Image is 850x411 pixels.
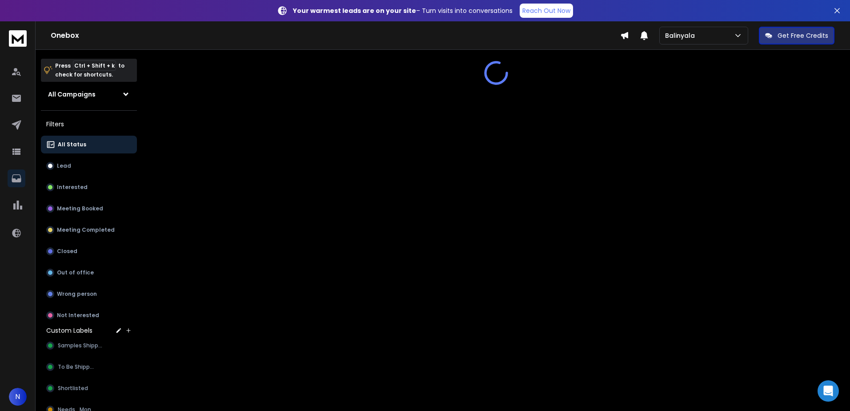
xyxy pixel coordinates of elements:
button: Meeting Booked [41,200,137,218]
button: Wrong person [41,285,137,303]
button: Get Free Credits [759,27,834,44]
p: Meeting Completed [57,226,115,234]
button: N [9,388,27,406]
p: Interested [57,184,88,191]
button: Not Interested [41,306,137,324]
p: Get Free Credits [778,31,828,40]
a: Reach Out Now [520,4,573,18]
button: Lead [41,157,137,175]
h1: Onebox [51,30,620,41]
p: Not Interested [57,312,99,319]
p: Closed [57,248,77,255]
h3: Filters [41,118,137,130]
div: Open Intercom Messenger [818,380,839,402]
span: Ctrl + Shift + k [73,60,116,71]
button: To Be Shipped [41,358,137,376]
strong: Your warmest leads are on your site [293,6,416,15]
p: Reach Out Now [522,6,570,15]
p: All Status [58,141,86,148]
p: Press to check for shortcuts. [55,61,124,79]
img: logo [9,30,27,47]
p: Balinyala [665,31,698,40]
p: Meeting Booked [57,205,103,212]
span: To Be Shipped [58,363,96,371]
button: Meeting Completed [41,221,137,239]
button: All Status [41,136,137,153]
span: Samples Shipped [58,342,104,349]
h1: All Campaigns [48,90,96,99]
button: Shortlisted [41,379,137,397]
p: Lead [57,162,71,169]
button: Closed [41,242,137,260]
button: Interested [41,178,137,196]
button: Samples Shipped [41,337,137,355]
h3: Custom Labels [46,326,92,335]
p: Wrong person [57,290,97,298]
span: Shortlisted [58,385,88,392]
p: – Turn visits into conversations [293,6,513,15]
button: All Campaigns [41,85,137,103]
p: Out of office [57,269,94,276]
button: Out of office [41,264,137,282]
